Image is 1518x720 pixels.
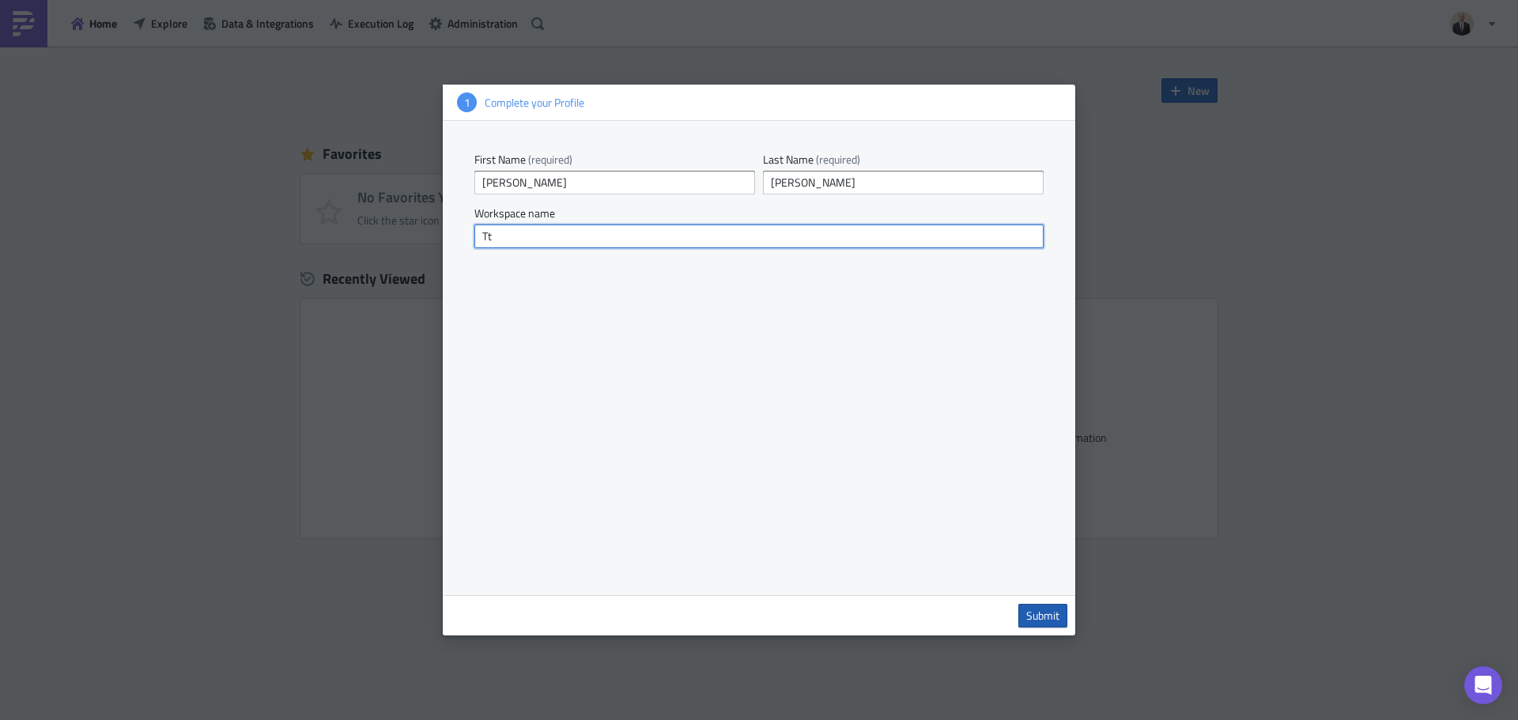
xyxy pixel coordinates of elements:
[763,153,1044,167] label: Last Name
[528,151,572,168] span: (required)
[816,151,860,168] span: (required)
[474,224,1044,248] input: Acme Inc.
[457,92,477,112] div: 1
[763,171,1044,194] input: Last Name
[1026,609,1059,623] span: Submit
[477,96,1061,110] div: Complete your Profile
[1464,666,1502,704] div: Open Intercom Messenger
[474,171,755,194] input: First Name
[474,153,755,167] label: First Name
[1018,604,1067,628] a: Submit
[474,206,1044,221] label: Workspace name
